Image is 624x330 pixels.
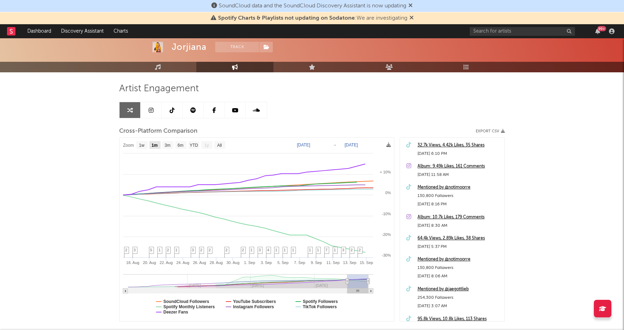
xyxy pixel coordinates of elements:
a: Album: 10.7k Likes, 179 Comments [418,213,501,222]
span: 1 [284,248,286,252]
div: [DATE] 8:06 AM [418,272,501,280]
div: [DATE] 11:58 AM [418,171,501,179]
a: 32.7k Views, 4.42k Likes, 35 Shares [418,141,501,150]
span: 2 [242,248,244,252]
div: [DATE] 3:07 AM [418,302,501,310]
text: 5. Sep [277,260,289,265]
text: + 10% [380,170,391,174]
span: 1 [309,248,311,252]
text: [DATE] [297,143,310,147]
text: → [333,143,337,147]
span: 4 [267,248,269,252]
text: 3. Sep [261,260,272,265]
div: Jorjiana [172,42,206,52]
span: 1 [292,248,294,252]
text: 0% [385,191,391,195]
div: [DATE] 6:10 PM [418,150,501,158]
text: 6m [178,143,184,148]
text: 26. Aug [193,260,206,265]
span: 2 [209,248,211,252]
span: 3 [192,248,194,252]
text: -30% [382,253,391,257]
button: 99+ [595,28,600,34]
text: 3m [165,143,171,148]
a: Album: 9.49k Likes, 161 Comments [418,162,501,171]
span: 1 [334,248,336,252]
text: TikTok Followers [303,304,337,309]
a: Mentioned by @notimoorre [418,255,501,264]
span: Spotify Charts & Playlists not updating on Sodatone [218,15,355,21]
div: 130,800 Followers [418,264,501,272]
text: Zoom [123,143,134,148]
span: 7 [325,248,327,252]
span: Artist Engagement [119,85,199,93]
text: 22. Aug [160,260,172,265]
div: [DATE] 5:37 PM [418,243,501,251]
text: 7. Sep [294,260,305,265]
text: 20. Aug [143,260,156,265]
text: 1y [204,143,209,148]
button: Export CSV [476,129,505,133]
a: 64.4k Views, 2.89k Likes, 38 Shares [418,234,501,243]
span: 1 [175,248,177,252]
span: 3 [342,248,344,252]
span: 5 [150,248,152,252]
text: 24. Aug [176,260,189,265]
span: Dismiss [409,15,414,21]
a: Mentioned by @notimoorre [418,183,501,192]
div: [DATE] 8:16 PM [418,200,501,209]
text: Deezer Fans [163,310,188,315]
div: 99 + [597,26,606,31]
a: 95.8k Views, 10.8k Likes, 113 Shares [418,315,501,323]
span: 2 [125,248,127,252]
div: 130,800 Followers [418,192,501,200]
text: [DATE] [345,143,358,147]
div: 254,300 Followers [418,293,501,302]
text: All [217,143,222,148]
text: Instagram Followers [233,304,274,309]
span: 2 [225,248,228,252]
span: SoundCloud data and the SoundCloud Discovery Assistant is now updating [219,3,406,9]
text: 28. Aug [210,260,223,265]
button: Track [215,42,259,52]
text: -20% [382,232,391,237]
text: Spotify Followers [303,299,338,304]
span: 2 [167,248,169,252]
span: 3 [259,248,261,252]
span: Dismiss [408,3,413,9]
span: : We are investigating [218,15,407,21]
text: 11. Sep [326,260,340,265]
a: Dashboard [22,24,56,38]
span: Cross-Platform Comparison [119,127,197,136]
span: 1 [250,248,252,252]
span: 1 [317,248,319,252]
span: 1 [275,248,277,252]
span: 3 [134,248,136,252]
text: 13. Sep [343,260,357,265]
text: 30. Aug [226,260,239,265]
text: YouTube Subscribers [233,299,276,304]
text: 9. Sep [311,260,322,265]
text: 15. Sep [360,260,373,265]
text: 18. Aug [126,260,139,265]
div: [DATE] 8:30 AM [418,222,501,230]
text: Spotify Monthly Listeners [163,304,215,309]
span: 2 [351,248,353,252]
text: 1. Sep [244,260,255,265]
text: 1w [139,143,145,148]
span: 2 [359,248,361,252]
text: 1m [151,143,157,148]
text: -10% [382,212,391,216]
span: 1 [158,248,161,252]
text: YTD [190,143,198,148]
input: Search for artists [470,27,575,36]
a: Mentioned by @jaegottlieb [418,285,501,293]
span: 2 [200,248,202,252]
